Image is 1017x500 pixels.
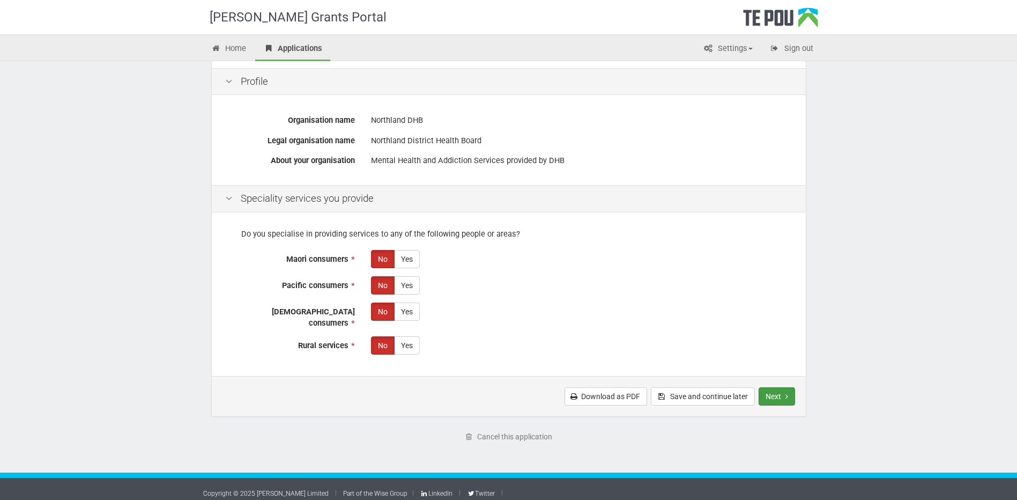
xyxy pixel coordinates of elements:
[217,111,363,126] label: Organisation name
[651,387,755,406] button: Save and continue later
[371,250,395,268] label: No
[203,490,329,497] a: Copyright © 2025 [PERSON_NAME] Limited
[394,250,420,268] label: Yes
[212,185,806,212] div: Speciality services you provide
[371,151,792,170] div: Mental Health and Addiction Services provided by DHB
[371,111,792,130] div: Northland DHB
[371,131,792,150] div: Northland District Health Board
[255,38,330,61] a: Applications
[394,276,420,295] label: Yes
[298,341,348,350] span: Rural services
[212,68,806,95] div: Profile
[217,151,363,166] label: About your organisation
[371,336,395,355] label: No
[371,303,395,321] label: No
[458,428,559,446] a: Cancel this application
[565,387,647,406] a: Download as PDF
[759,387,795,406] button: Next step
[743,8,818,34] div: Te Pou Logo
[286,254,348,264] span: Maori consumers
[343,490,407,497] a: Part of the Wise Group
[695,38,761,61] a: Settings
[394,303,420,321] label: Yes
[371,276,395,295] label: No
[467,490,495,497] a: Twitter
[225,229,792,240] p: Do you specialise in providing services to any of the following people or areas?
[282,281,348,290] span: Pacific consumers
[203,38,255,61] a: Home
[272,307,355,328] span: [DEMOGRAPHIC_DATA] consumers
[217,131,363,146] label: Legal organisation name
[762,38,821,61] a: Sign out
[394,336,420,355] label: Yes
[420,490,452,497] a: LinkedIn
